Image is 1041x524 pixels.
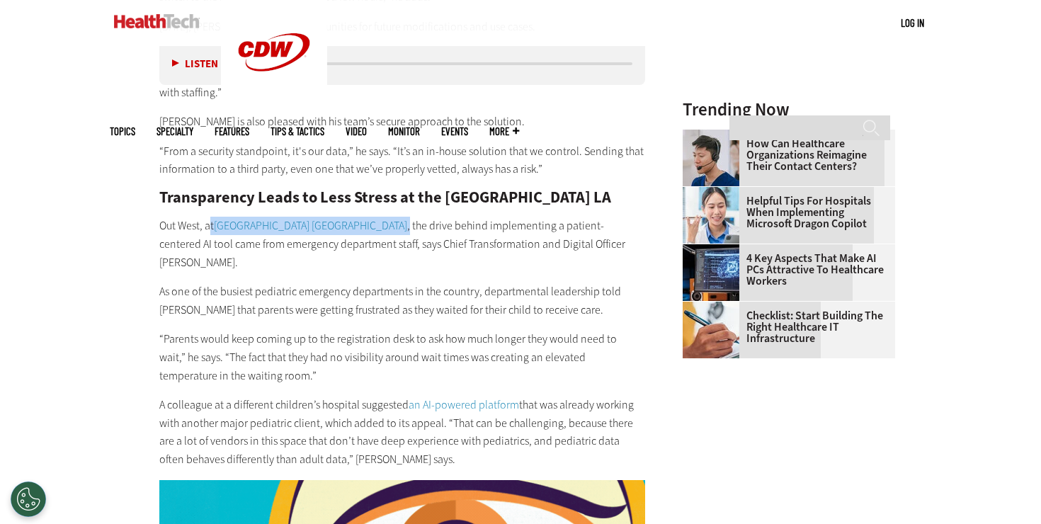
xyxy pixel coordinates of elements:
p: “From a security standpoint, it's our data,” he says. “It’s an in-house solution that we control.... [159,142,645,178]
a: How Can Healthcare Organizations Reimagine Their Contact Centers? [683,138,887,172]
a: 4 Key Aspects That Make AI PCs Attractive to Healthcare Workers [683,253,887,287]
div: Cookies Settings [11,482,46,517]
img: Home [114,14,200,28]
p: As one of the busiest pediatric emergency departments in the country, departmental leadership tol... [159,283,645,319]
img: Healthcare contact center [683,130,739,186]
a: Log in [901,16,924,29]
a: Person with a clipboard checking a list [683,302,746,313]
a: Features [215,126,249,137]
p: A colleague at a different children’s hospital suggested that was already working with another ma... [159,396,645,468]
div: User menu [901,16,924,30]
a: Helpful Tips for Hospitals When Implementing Microsoft Dragon Copilot [683,195,887,229]
span: More [489,126,519,137]
a: CDW [221,93,327,108]
a: Tips & Tactics [271,126,324,137]
a: [GEOGRAPHIC_DATA] [GEOGRAPHIC_DATA] [214,218,407,233]
h3: Trending Now [683,101,895,118]
a: Healthcare contact center [683,130,746,141]
a: Video [346,126,367,137]
img: Desktop monitor with brain AI concept [683,244,739,301]
a: an AI-powered platform [409,397,519,412]
a: MonITor [388,126,420,137]
a: Desktop monitor with brain AI concept [683,244,746,256]
h2: Transparency Leads to Less Stress at the [GEOGRAPHIC_DATA] LA [159,190,645,205]
img: Person with a clipboard checking a list [683,302,739,358]
a: Checklist: Start Building the Right Healthcare IT Infrastructure [683,310,887,344]
p: “Parents would keep coming up to the registration desk to ask how much longer they would need to ... [159,330,645,385]
span: Specialty [157,126,193,137]
a: Doctor using phone to dictate to tablet [683,187,746,198]
img: Doctor using phone to dictate to tablet [683,187,739,244]
a: Events [441,126,468,137]
p: Out West, at , the drive behind implementing a patient-centered AI tool came from emergency depar... [159,217,645,271]
span: Topics [110,126,135,137]
button: Open Preferences [11,482,46,517]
